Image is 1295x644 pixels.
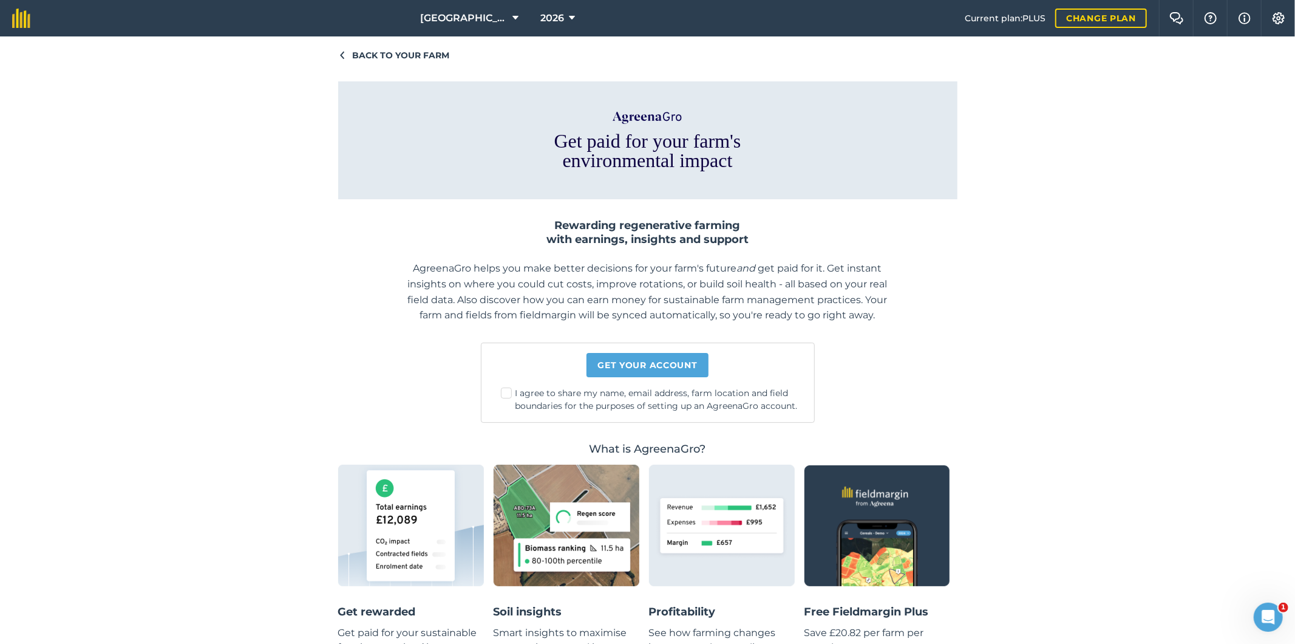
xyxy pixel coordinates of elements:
[649,465,795,586] img: Graphic showing revenue calculation in AgreenaGro
[501,387,804,413] label: I agree to share my name, email address, farm location and field boundaries for the purposes of s...
[1239,11,1251,26] img: svg+xml;base64,PHN2ZyB4bWxucz0iaHR0cDovL3d3dy53My5vcmcvMjAwMC9zdmciIHdpZHRoPSIxNyIgaGVpZ2h0PSIxNy...
[1203,12,1218,24] img: A question mark icon
[737,262,756,274] em: and
[494,603,639,621] h4: Soil insights
[1055,9,1147,28] a: Change plan
[338,442,957,456] h3: What is AgreenaGro?
[1279,603,1288,612] span: 1
[494,465,639,586] img: Graphic showing soil insights in AgreenaGro
[12,9,30,28] img: fieldmargin Logo
[965,12,1045,25] span: Current plan : PLUS
[338,49,957,62] a: Back to your farm
[1169,12,1184,24] img: Two speech bubbles overlapping with the left bubble in the forefront
[649,603,795,621] h4: Profitability
[542,219,754,246] h2: Rewarding regenerative farming with earnings, insights and support
[1254,603,1283,632] iframe: Intercom live chat
[353,49,450,62] span: Back to your farm
[421,11,508,26] span: [GEOGRAPHIC_DATA]
[586,353,708,377] a: Get your account
[540,11,564,26] span: 2026
[338,465,484,586] img: Graphic showing total earnings in AgreenaGro
[1271,12,1286,24] img: A cog icon
[524,131,772,170] h1: Get paid for your farm's environmental impact
[804,465,950,586] img: Graphic showing fieldmargin mobile app
[804,603,950,621] h4: Free Fieldmargin Plus
[338,603,484,621] h4: Get rewarded
[405,261,891,323] p: AgreenaGro helps you make better decisions for your farm's future get paid for it. Get instant in...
